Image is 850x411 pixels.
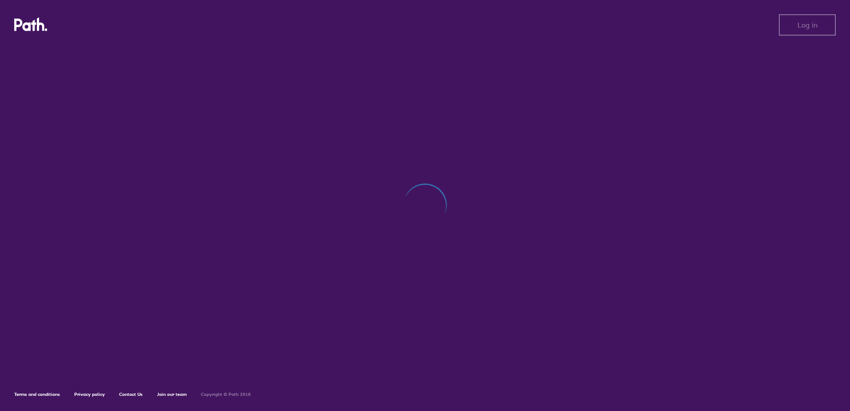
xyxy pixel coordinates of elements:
[74,391,105,397] a: Privacy policy
[157,391,187,397] a: Join our team
[779,14,836,36] button: Log in
[201,392,251,397] h6: Copyright © Path 2018
[119,391,143,397] a: Contact Us
[798,21,818,29] span: Log in
[14,391,60,397] a: Terms and conditions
